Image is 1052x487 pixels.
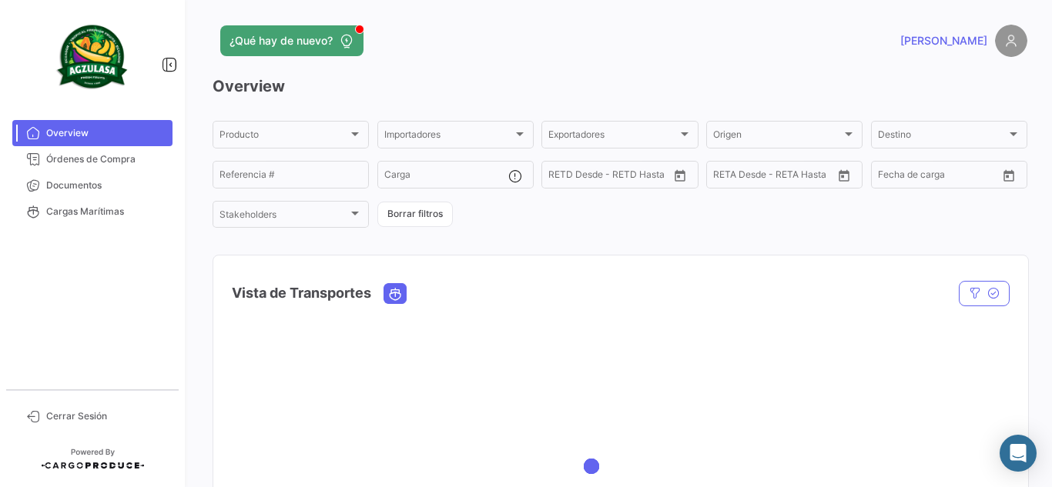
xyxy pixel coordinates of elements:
input: Hasta [587,172,644,182]
button: Open calendar [997,164,1020,187]
span: [PERSON_NAME] [900,33,987,48]
button: Open calendar [833,164,856,187]
input: Desde [713,172,741,182]
input: Desde [548,172,576,182]
span: Importadores [384,132,513,142]
a: Órdenes de Compra [12,146,173,172]
span: Cargas Marítimas [46,205,166,218]
span: Exportadores [548,132,677,142]
a: Overview [12,120,173,146]
span: Overview [46,126,166,140]
button: ¿Qué hay de nuevo? [220,25,364,56]
input: Hasta [752,172,809,182]
span: Órdenes de Compra [46,152,166,166]
div: Abrir Intercom Messenger [1000,435,1037,472]
span: ¿Qué hay de nuevo? [229,33,333,48]
span: Producto [219,132,348,142]
span: Destino [878,132,1007,142]
span: Cerrar Sesión [46,409,166,423]
button: Open calendar [668,164,692,187]
span: Stakeholders [219,212,348,222]
button: Ocean [384,284,406,303]
span: Documentos [46,178,166,192]
h3: Overview [213,75,1027,97]
span: Origen [713,132,842,142]
input: Hasta [916,172,973,182]
input: Desde [878,172,906,182]
h4: Vista de Transportes [232,282,371,304]
a: Cargas Marítimas [12,198,173,225]
a: Documentos [12,172,173,198]
img: agzulasa-logo.png [54,18,131,95]
img: placeholder-user.png [995,25,1027,57]
button: Borrar filtros [377,202,453,227]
